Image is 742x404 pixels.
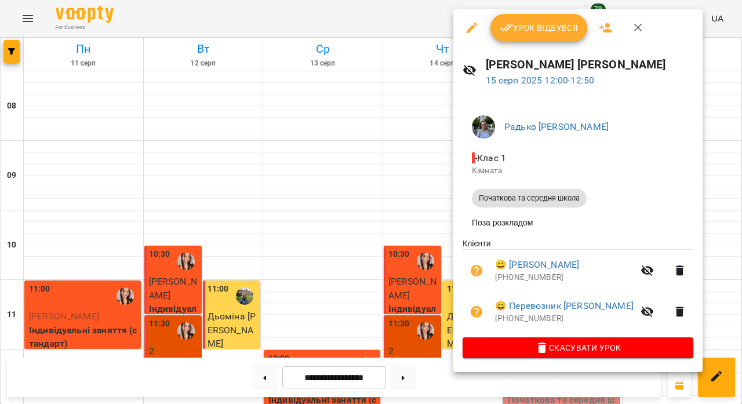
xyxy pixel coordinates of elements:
span: Урок відбувся [500,21,579,35]
p: Кімната [472,165,684,177]
button: Візит ще не сплачено. Додати оплату? [463,298,490,326]
span: - Клас 1 [472,152,508,163]
a: 😀 Перевозник [PERSON_NAME] [495,299,634,313]
h6: [PERSON_NAME] [PERSON_NAME] [486,56,694,74]
li: Поза розкладом [463,212,693,233]
button: Урок відбувся [490,14,588,42]
button: Скасувати Урок [463,337,693,358]
img: 7c163fb4694d05e3380991794d2c096f.jpg [472,115,495,139]
span: Скасувати Урок [472,341,684,355]
ul: Клієнти [463,238,693,337]
a: 😀 [PERSON_NAME] [495,258,579,272]
span: Початкова та середня школа [472,193,587,203]
p: [PHONE_NUMBER] [495,272,634,283]
p: [PHONE_NUMBER] [495,313,634,325]
a: Радько [PERSON_NAME] [504,121,609,132]
a: 15 серп 2025 12:00-12:50 [486,75,595,86]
